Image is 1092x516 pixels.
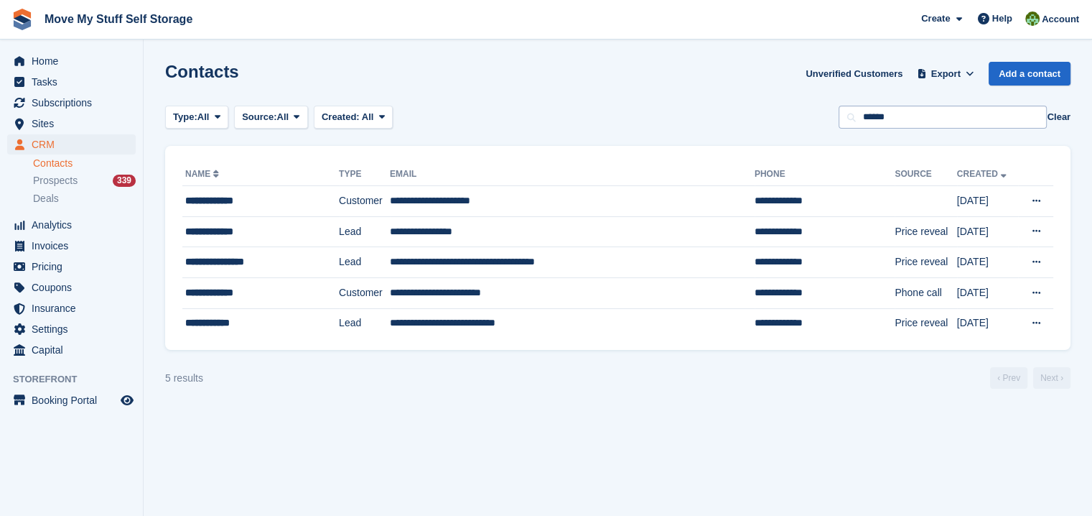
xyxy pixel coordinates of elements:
span: Invoices [32,236,118,256]
td: Price reveal [895,308,956,338]
button: Created: All [314,106,393,129]
a: Preview store [118,392,136,409]
span: Home [32,51,118,71]
td: Lead [339,308,390,338]
span: Capital [32,340,118,360]
span: All [362,111,374,122]
span: Subscriptions [32,93,118,113]
a: Created [957,169,1009,179]
a: menu [7,257,136,277]
a: menu [7,215,136,235]
div: 5 results [165,371,203,386]
a: menu [7,298,136,318]
a: menu [7,134,136,155]
th: Source [895,163,956,186]
img: Joel Booth [1025,11,1040,26]
span: Prospects [33,174,78,188]
a: menu [7,390,136,410]
a: Name [185,169,222,179]
td: [DATE] [957,308,1018,338]
td: Price reveal [895,247,956,278]
button: Type: All [165,106,228,129]
a: menu [7,236,136,256]
span: Created: [322,111,360,122]
td: Lead [339,247,390,278]
td: Customer [339,186,390,217]
a: Unverified Customers [800,62,908,86]
a: menu [7,72,136,92]
a: menu [7,93,136,113]
a: menu [7,340,136,360]
a: Next [1033,367,1070,389]
button: Export [914,62,977,86]
span: Pricing [32,257,118,277]
img: stora-icon-8386f47178a22dfd0bd8f6a31ec36ba5ce8667c1dd55bd0f319d3a0aa187defe.svg [11,9,33,30]
a: Contacts [33,157,136,170]
span: Type: [173,110,197,124]
td: [DATE] [957,186,1018,217]
span: Sites [32,114,118,134]
span: Storefront [13,372,143,387]
a: Add a contact [989,62,1070,86]
button: Clear [1047,110,1070,124]
span: Booking Portal [32,390,118,410]
a: menu [7,319,136,339]
th: Email [390,163,755,186]
a: menu [7,51,136,71]
td: Price reveal [895,216,956,247]
td: [DATE] [957,277,1018,308]
td: Customer [339,277,390,308]
span: CRM [32,134,118,155]
div: 339 [113,175,136,187]
span: Coupons [32,277,118,298]
span: Create [921,11,950,26]
a: Deals [33,191,136,206]
td: Lead [339,216,390,247]
span: Tasks [32,72,118,92]
span: All [277,110,289,124]
span: Analytics [32,215,118,235]
a: menu [7,277,136,298]
span: Account [1042,12,1079,27]
button: Source: All [234,106,308,129]
span: Source: [242,110,276,124]
a: Move My Stuff Self Storage [39,7,198,31]
td: [DATE] [957,247,1018,278]
td: [DATE] [957,216,1018,247]
a: menu [7,114,136,134]
span: Insurance [32,298,118,318]
th: Type [339,163,390,186]
a: Prospects 339 [33,173,136,188]
th: Phone [755,163,895,186]
td: Phone call [895,277,956,308]
span: Settings [32,319,118,339]
nav: Page [987,367,1073,389]
span: Help [992,11,1012,26]
h1: Contacts [165,62,239,81]
a: Previous [990,367,1027,389]
span: All [197,110,210,124]
span: Deals [33,192,59,206]
span: Export [931,67,961,81]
